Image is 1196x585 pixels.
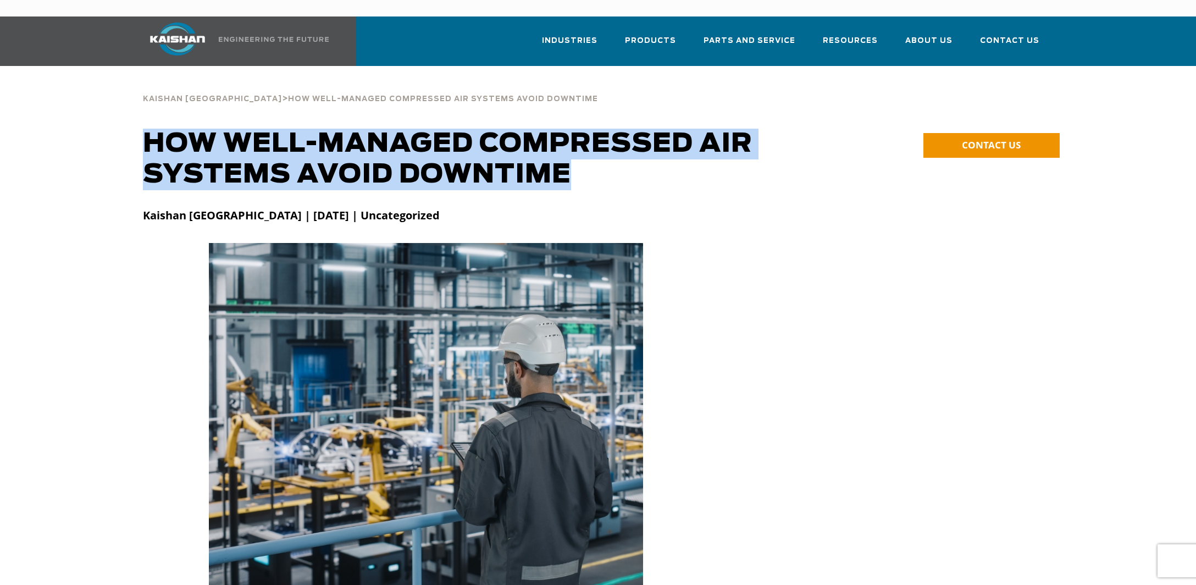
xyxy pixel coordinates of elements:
a: Resources [823,26,878,64]
span: How Well-Managed Compressed Air Systems Avoid Downtime [288,96,598,103]
h1: How Well-Managed Compressed Air Systems Avoid Downtime [143,129,822,190]
a: CONTACT US [923,133,1060,158]
a: How Well-Managed Compressed Air Systems Avoid Downtime [288,93,598,103]
a: Products [625,26,676,64]
span: Contact Us [980,35,1039,47]
a: Kaishan USA [136,16,331,66]
span: CONTACT US [962,139,1021,151]
a: Contact Us [980,26,1039,64]
span: About Us [905,35,953,47]
strong: Kaishan [GEOGRAPHIC_DATA] | [DATE] | Uncategorized [143,208,440,223]
span: Parts and Service [704,35,795,47]
a: About Us [905,26,953,64]
span: Kaishan [GEOGRAPHIC_DATA] [143,96,282,103]
a: Parts and Service [704,26,795,64]
a: Kaishan [GEOGRAPHIC_DATA] [143,93,282,103]
a: Industries [542,26,597,64]
div: > [143,82,598,108]
span: Products [625,35,676,47]
span: Resources [823,35,878,47]
img: kaishan logo [136,23,219,56]
img: Engineering the future [219,37,329,42]
span: Industries [542,35,597,47]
